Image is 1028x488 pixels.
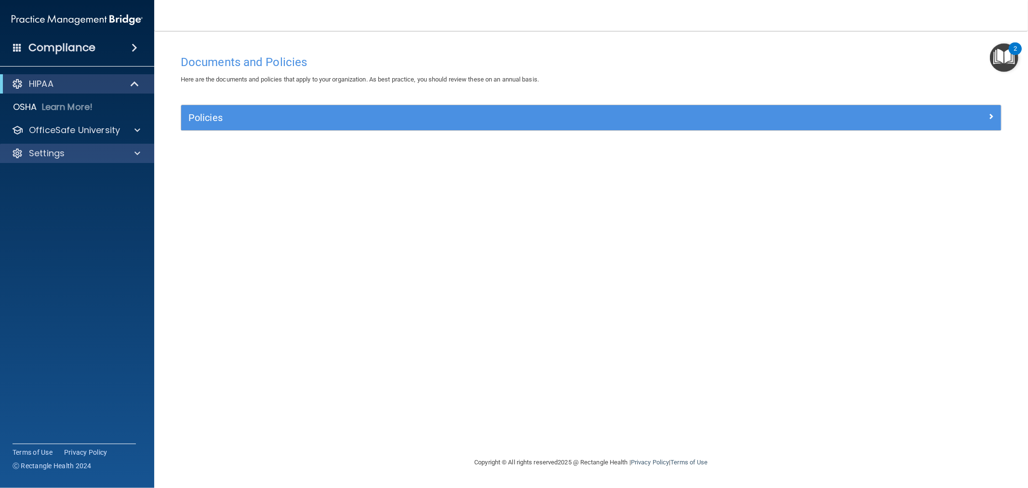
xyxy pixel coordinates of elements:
a: Terms of Use [670,459,708,466]
h5: Policies [188,112,789,123]
a: Privacy Policy [64,447,107,457]
button: Open Resource Center, 2 new notifications [990,43,1018,72]
span: Ⓒ Rectangle Health 2024 [13,461,92,471]
h4: Compliance [28,41,95,54]
div: 2 [1014,49,1017,61]
div: Copyright © All rights reserved 2025 @ Rectangle Health | | [415,447,767,478]
p: Settings [29,148,65,159]
a: Policies [188,110,994,125]
a: Privacy Policy [631,459,669,466]
p: OSHA [13,101,37,113]
a: Terms of Use [13,447,53,457]
a: OfficeSafe University [12,124,140,136]
p: Learn More! [42,101,93,113]
p: HIPAA [29,78,53,90]
a: Settings [12,148,140,159]
a: HIPAA [12,78,140,90]
span: Here are the documents and policies that apply to your organization. As best practice, you should... [181,76,539,83]
img: PMB logo [12,10,143,29]
h4: Documents and Policies [181,56,1001,68]
p: OfficeSafe University [29,124,120,136]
